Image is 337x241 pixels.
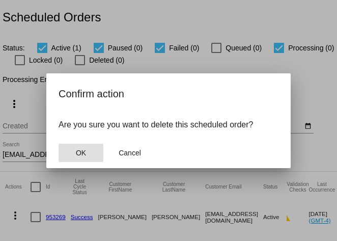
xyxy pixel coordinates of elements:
h2: Confirm action [59,86,278,102]
span: OK [76,149,86,157]
button: Close dialog [107,144,152,162]
span: Cancel [119,149,141,157]
button: Close dialog [59,144,103,162]
p: Are you sure you want to delete this scheduled order? [59,120,278,129]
